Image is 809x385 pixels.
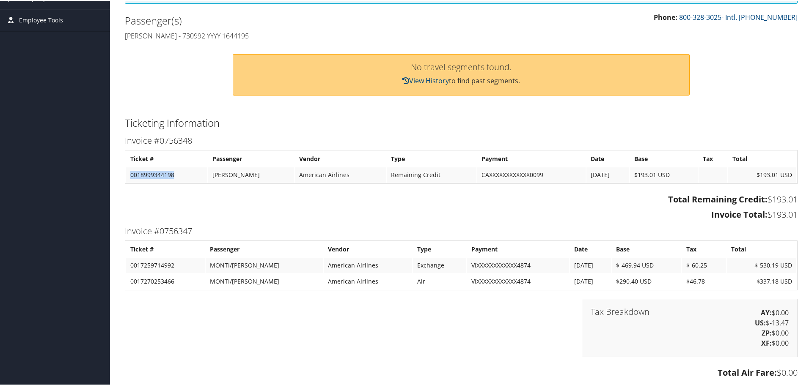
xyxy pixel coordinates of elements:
th: Passenger [208,150,294,166]
td: $193.01 USD [630,167,698,182]
h2: Ticketing Information [125,115,798,129]
th: Type [413,241,466,256]
th: Date [586,150,629,166]
td: $337.18 USD [727,273,796,288]
th: Type [387,150,476,166]
td: CAXXXXXXXXXXXX0099 [477,167,586,182]
p: to find past segments. [242,75,681,86]
th: Base [630,150,698,166]
h3: $193.01 [125,193,798,205]
td: 0017270253466 [126,273,205,288]
th: Ticket # [126,150,207,166]
td: $-469.94 USD [612,257,681,272]
h3: $193.01 [125,208,798,220]
td: MONTI/[PERSON_NAME] [206,273,323,288]
th: Vendor [324,241,412,256]
td: American Airlines [324,257,412,272]
td: 0017259714992 [126,257,205,272]
strong: ZP: [762,328,772,337]
h3: Invoice #0756347 [125,224,798,236]
td: American Airlines [295,167,386,182]
span: Employee Tools [19,9,63,30]
th: Tax [682,241,726,256]
h3: No travel segments found. [242,62,681,71]
strong: Invoice Total: [711,208,768,219]
strong: AY: [761,307,772,317]
td: VIXXXXXXXXXXXX4874 [467,273,569,288]
h2: Passenger(s) [125,13,455,27]
th: Total [727,241,796,256]
h3: $0.00 [125,366,798,378]
th: Tax [699,150,727,166]
th: Passenger [206,241,323,256]
strong: US: [755,317,766,327]
td: $290.40 USD [612,273,681,288]
td: Remaining Credit [387,167,476,182]
td: [DATE] [586,167,629,182]
h3: Tax Breakdown [591,307,649,315]
td: $46.78 [682,273,726,288]
td: $-60.25 [682,257,726,272]
a: 800-328-3025- Intl. [PHONE_NUMBER] [679,12,798,21]
td: VIXXXXXXXXXXXX4874 [467,257,569,272]
strong: XF: [761,338,772,347]
td: $193.01 USD [728,167,796,182]
th: Vendor [295,150,386,166]
th: Payment [467,241,569,256]
th: Payment [477,150,586,166]
a: View History [402,75,449,85]
td: 0018999344198 [126,167,207,182]
h3: Invoice #0756348 [125,134,798,146]
td: [DATE] [570,257,611,272]
td: Air [413,273,466,288]
h4: [PERSON_NAME] - 730992 YYYY 1644195 [125,30,455,40]
td: Exchange [413,257,466,272]
th: Base [612,241,681,256]
td: MONTI/[PERSON_NAME] [206,257,323,272]
strong: Total Remaining Credit: [668,193,768,204]
div: $0.00 $-13.47 $0.00 $0.00 [582,298,798,356]
td: American Airlines [324,273,412,288]
strong: Total Air Fare: [718,366,777,377]
td: [DATE] [570,273,611,288]
td: [PERSON_NAME] [208,167,294,182]
strong: Phone: [654,12,677,21]
th: Total [728,150,796,166]
th: Date [570,241,611,256]
td: $-530.19 USD [727,257,796,272]
th: Ticket # [126,241,205,256]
